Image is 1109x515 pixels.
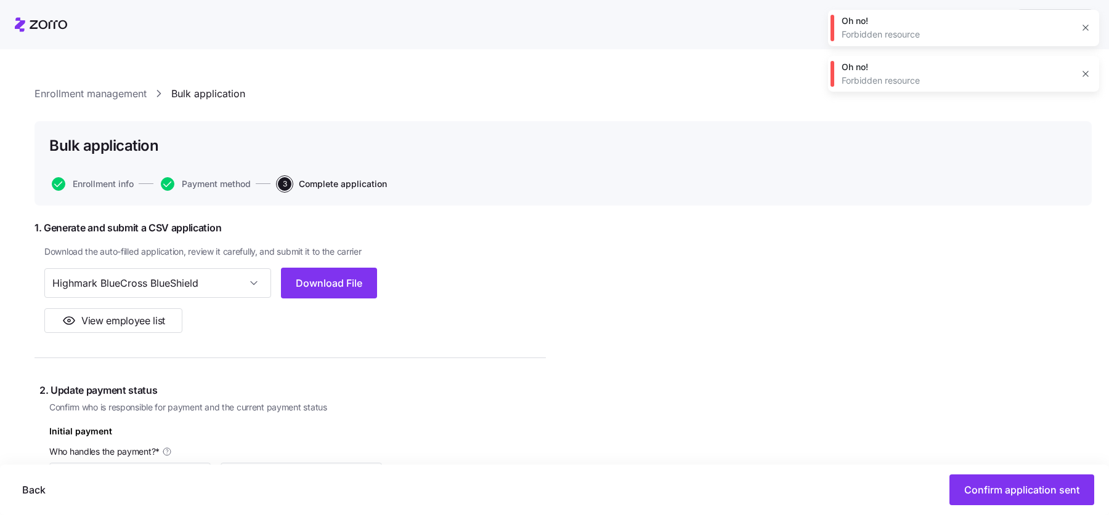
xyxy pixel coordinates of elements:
button: Back [12,474,55,505]
a: Enrollment management [35,86,147,102]
span: Download File [296,276,362,290]
div: Forbidden resource [842,74,1072,87]
span: 1. Generate and submit a CSV application [35,220,546,236]
span: Complete application [299,180,387,188]
div: Oh no! [842,15,1072,27]
span: Enrollment info [73,180,134,188]
span: Back [22,482,46,497]
span: Who handles the payment? * [49,445,160,458]
span: 3 [278,177,291,191]
a: Bulk application [171,86,245,102]
button: Payment method [161,177,251,191]
h1: Bulk application [49,136,158,155]
button: Enrollment info [52,177,134,191]
span: Download the auto-filled application, review it carefully, and submit it to the carrier [44,246,546,258]
button: 3Complete application [278,177,387,191]
span: Confirm who is responsible for payment and the current payment status [49,401,382,413]
div: Oh no! [842,61,1072,73]
span: Confirm application sent [964,482,1079,497]
button: Confirm application sent [949,474,1094,505]
button: Download File [281,268,377,298]
button: View employee list [44,308,182,333]
span: Payment method [182,180,251,188]
div: Forbidden resource [842,28,1072,41]
input: Select carrier [44,268,271,298]
span: 2. Update payment status [39,383,546,398]
span: View employee list [81,313,165,329]
div: Initial payment [49,425,112,443]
